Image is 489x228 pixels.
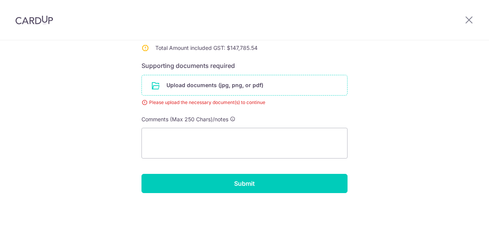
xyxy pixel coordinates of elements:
[15,15,53,25] img: CardUp
[17,5,33,12] span: Help
[141,174,348,193] input: Submit
[141,61,348,70] h6: Supporting documents required
[155,45,258,51] span: Total Amount included GST: $147,785.54
[141,116,228,122] span: Comments (Max 250 Chars)/notes
[141,99,348,106] div: Please upload the necessary document(s) to continue
[141,75,348,96] div: Upload documents (jpg, png, or pdf)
